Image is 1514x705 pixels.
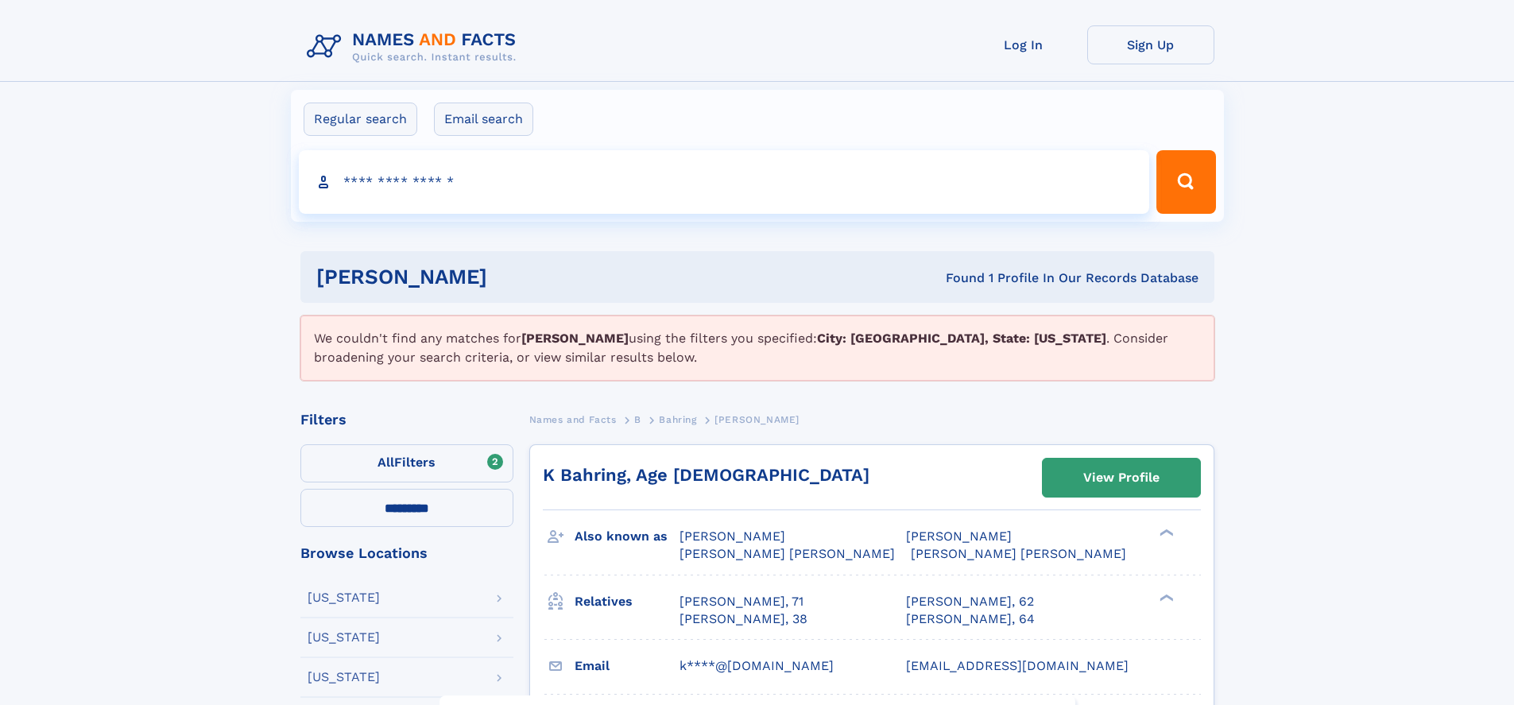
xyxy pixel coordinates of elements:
div: We couldn't find any matches for using the filters you specified: . Consider broadening your sear... [300,316,1214,381]
span: [PERSON_NAME] [906,529,1012,544]
a: B [634,409,641,429]
span: [PERSON_NAME] [PERSON_NAME] [911,546,1126,561]
a: Sign Up [1087,25,1214,64]
a: Names and Facts [529,409,617,429]
span: [PERSON_NAME] [680,529,785,544]
label: Filters [300,444,513,482]
a: [PERSON_NAME], 64 [906,610,1035,628]
a: Log In [960,25,1087,64]
a: [PERSON_NAME], 71 [680,593,803,610]
span: [EMAIL_ADDRESS][DOMAIN_NAME] [906,658,1129,673]
div: Filters [300,413,513,427]
img: Logo Names and Facts [300,25,529,68]
a: View Profile [1043,459,1200,497]
b: [PERSON_NAME] [521,331,629,346]
div: [US_STATE] [308,591,380,604]
h3: Relatives [575,588,680,615]
a: Bahring [659,409,696,429]
label: Regular search [304,103,417,136]
input: search input [299,150,1150,214]
h1: [PERSON_NAME] [316,267,717,287]
a: [PERSON_NAME], 38 [680,610,807,628]
div: Found 1 Profile In Our Records Database [716,269,1198,287]
div: Browse Locations [300,546,513,560]
div: ❯ [1156,592,1175,602]
label: Email search [434,103,533,136]
span: [PERSON_NAME] [714,414,800,425]
button: Search Button [1156,150,1215,214]
span: B [634,414,641,425]
span: All [378,455,394,470]
div: ❯ [1156,528,1175,538]
span: [PERSON_NAME] [PERSON_NAME] [680,546,895,561]
h3: Email [575,653,680,680]
div: View Profile [1083,459,1160,496]
div: [US_STATE] [308,671,380,684]
span: Bahring [659,414,696,425]
div: [US_STATE] [308,631,380,644]
b: City: [GEOGRAPHIC_DATA], State: [US_STATE] [817,331,1106,346]
h3: Also known as [575,523,680,550]
a: [PERSON_NAME], 62 [906,593,1034,610]
a: K Bahring, Age [DEMOGRAPHIC_DATA] [543,465,869,485]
